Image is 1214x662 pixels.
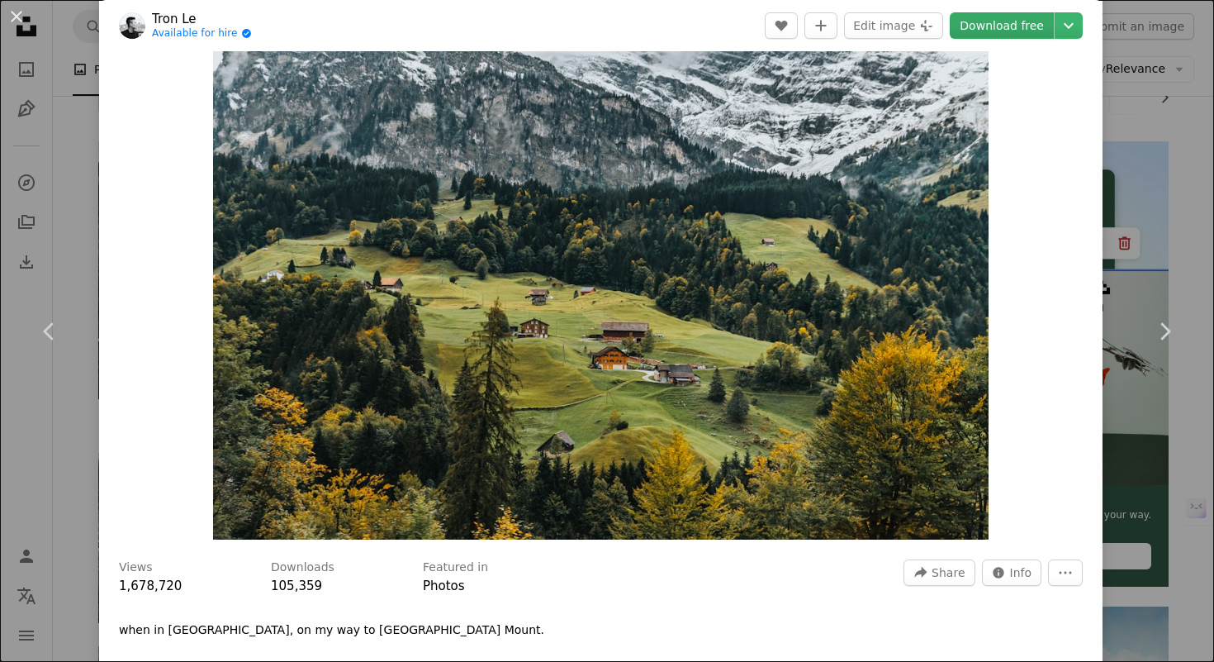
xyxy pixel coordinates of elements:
button: Zoom in on this image [213,22,989,540]
img: aerial photography of houses on green hill [213,22,989,540]
button: Stats about this image [982,560,1042,586]
a: Tron Le [152,11,252,27]
p: when in [GEOGRAPHIC_DATA], on my way to [GEOGRAPHIC_DATA] Mount. [119,622,544,639]
button: Share this image [903,560,975,586]
span: Info [1010,560,1032,585]
a: Next [1115,252,1214,411]
button: Add to Collection [804,12,837,39]
span: 1,678,720 [119,579,182,593]
span: 105,359 [271,579,322,593]
button: Choose download size [1055,12,1083,39]
a: Photos [423,579,465,593]
button: Like [765,12,798,39]
img: Go to Tron Le's profile [119,12,145,39]
button: More Actions [1048,560,1083,586]
a: Download free [950,12,1054,39]
span: Share [932,560,965,585]
h3: Views [119,560,153,576]
h3: Featured in [423,560,488,576]
h3: Downloads [271,560,334,576]
button: Edit image [844,12,943,39]
a: Available for hire [152,27,252,40]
